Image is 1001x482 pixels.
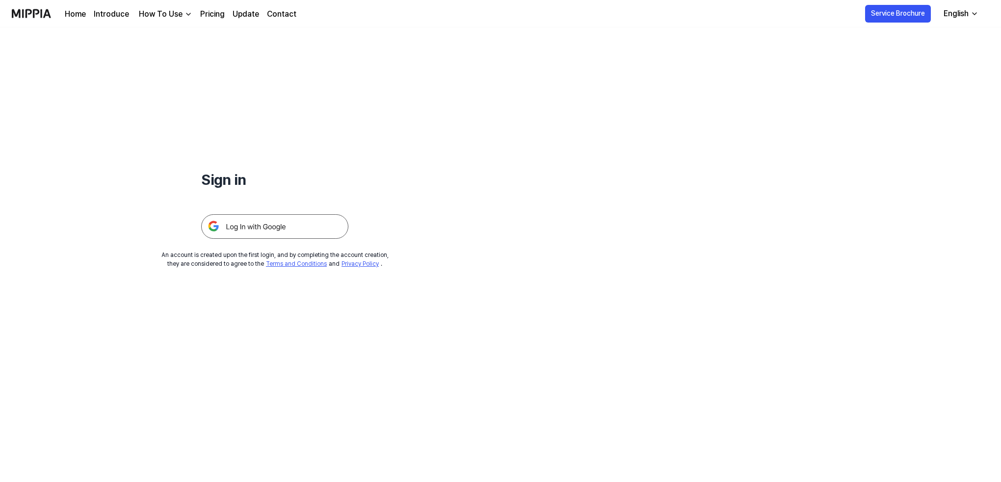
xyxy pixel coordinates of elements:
button: Service Brochure [865,5,931,23]
h1: Sign in [201,169,348,191]
a: Privacy Policy [342,260,379,267]
div: English [942,8,971,20]
a: Pricing [200,8,225,20]
img: down [184,10,192,18]
a: Introduce [94,8,129,20]
a: Home [65,8,86,20]
div: An account is created upon the first login, and by completing the account creation, they are cons... [161,251,389,268]
div: How To Use [137,8,184,20]
a: Update [233,8,259,20]
img: 구글 로그인 버튼 [201,214,348,239]
a: Terms and Conditions [266,260,327,267]
button: English [936,4,984,24]
button: How To Use [137,8,192,20]
a: Contact [267,8,296,20]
